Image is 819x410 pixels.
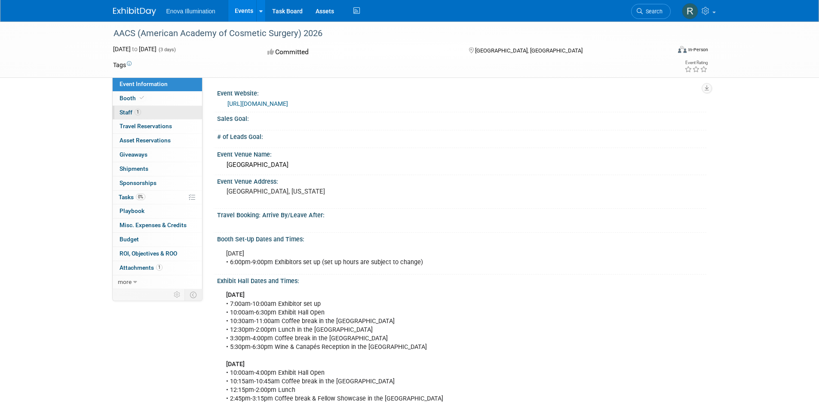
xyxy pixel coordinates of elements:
[120,207,144,214] span: Playbook
[113,61,132,69] td: Tags
[120,109,141,116] span: Staff
[217,148,706,159] div: Event Venue Name:
[224,158,700,172] div: [GEOGRAPHIC_DATA]
[140,96,144,100] i: Booth reservation complete
[120,222,187,228] span: Misc. Expenses & Credits
[226,361,245,368] b: [DATE]
[120,165,148,172] span: Shipments
[113,7,156,16] img: ExhibitDay
[119,194,145,200] span: Tasks
[217,209,706,219] div: Travel Booking: Arrive By/Leave After:
[113,219,202,232] a: Misc. Expenses & Credits
[113,204,202,218] a: Playbook
[120,264,163,271] span: Attachments
[113,261,202,275] a: Attachments1
[217,175,706,186] div: Event Venue Address:
[217,112,706,123] div: Sales Goal:
[113,120,202,133] a: Travel Reservations
[135,109,141,115] span: 1
[620,45,709,58] div: Event Format
[120,137,171,144] span: Asset Reservations
[113,92,202,105] a: Booth
[120,95,146,102] span: Booth
[113,77,202,91] a: Event Information
[166,8,215,15] span: Enova Illumination
[113,162,202,176] a: Shipments
[220,245,611,271] div: [DATE] • 6:00pm-9:00pm Exhibitors set up (set up hours are subject to change)
[113,106,202,120] a: Staff1
[113,191,202,204] a: Tasks0%
[217,274,706,285] div: Exhibit Hall Dates and Times:
[120,80,168,87] span: Event Information
[475,47,583,54] span: [GEOGRAPHIC_DATA], [GEOGRAPHIC_DATA]
[631,4,671,19] a: Search
[265,45,455,60] div: Committed
[120,179,156,186] span: Sponsorships
[643,8,663,15] span: Search
[120,151,147,158] span: Giveaways
[684,61,708,65] div: Event Rating
[110,26,658,41] div: AACS (American Academy of Cosmetic Surgery) 2026
[113,46,156,52] span: [DATE] [DATE]
[113,247,202,261] a: ROI, Objectives & ROO
[227,188,411,195] pre: [GEOGRAPHIC_DATA], [US_STATE]
[120,236,139,243] span: Budget
[156,264,163,271] span: 1
[120,250,177,257] span: ROI, Objectives & ROO
[184,289,202,300] td: Toggle Event Tabs
[113,134,202,148] a: Asset Reservations
[120,123,172,129] span: Travel Reservations
[226,291,245,299] b: [DATE]
[217,233,706,244] div: Booth Set-Up Dates and Times:
[682,3,698,19] img: Robyn Saathoff
[227,100,288,107] a: [URL][DOMAIN_NAME]
[170,289,185,300] td: Personalize Event Tab Strip
[158,47,176,52] span: (3 days)
[113,233,202,247] a: Budget
[688,46,708,53] div: In-Person
[217,87,706,98] div: Event Website:
[113,275,202,289] a: more
[217,130,706,141] div: # of Leads Goal:
[118,278,132,285] span: more
[131,46,139,52] span: to
[113,176,202,190] a: Sponsorships
[113,148,202,162] a: Giveaways
[678,46,687,53] img: Format-Inperson.png
[136,194,145,200] span: 0%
